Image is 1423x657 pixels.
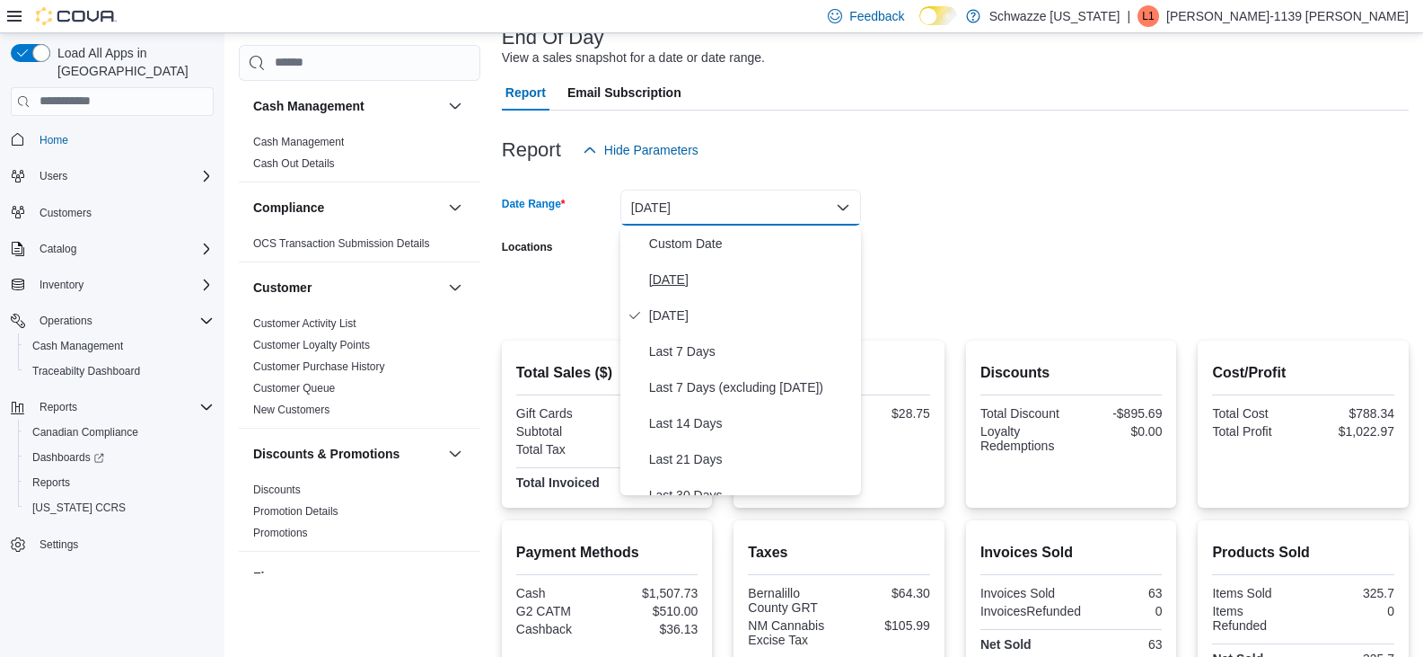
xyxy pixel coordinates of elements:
span: Catalog [32,238,214,260]
button: [US_STATE] CCRS [18,495,221,520]
div: Total Discount [980,406,1067,421]
a: Promotion Details [253,505,338,518]
div: Gift Cards [516,406,603,421]
span: Hide Parameters [604,141,698,159]
span: Cash Management [25,335,214,357]
button: Inventory [4,272,221,297]
div: NM Cannabis Excise Tax [748,618,835,647]
span: Customer Loyalty Points [253,338,370,352]
div: 0 [1307,604,1394,618]
div: $28.75 [843,406,930,421]
div: Loretta-1139 Chavez [1138,5,1159,27]
span: Inventory [32,274,214,296]
span: Email Subscription [567,75,681,111]
button: Discounts & Promotions [253,445,441,463]
h3: End Of Day [502,27,604,49]
span: Settings [40,537,78,552]
input: Dark Mode [919,6,957,25]
div: $170.29 [610,442,698,457]
div: $1,981.60 [610,475,698,490]
span: Last 7 Days (excluding [DATE]) [649,377,854,398]
a: Customer Purchase History [253,360,385,373]
div: $1,811.31 [610,424,698,439]
span: Last 14 Days [649,413,854,434]
h3: Compliance [253,199,324,217]
span: Dashboards [32,450,104,465]
span: Load All Apps in [GEOGRAPHIC_DATA] [50,44,214,80]
h2: Invoices Sold [980,542,1163,564]
span: Promotion Details [253,504,338,519]
h3: Discounts & Promotions [253,445,400,463]
div: Cash Management [239,131,480,182]
span: Canadian Compliance [32,425,138,439]
a: Cash Management [25,335,130,357]
button: Customer [444,277,466,298]
span: Traceabilty Dashboard [25,360,214,382]
nav: Complex example [11,120,214,605]
span: Feedback [849,7,904,25]
label: Date Range [502,197,566,211]
button: Finance [444,566,466,588]
span: Customers [40,206,92,220]
button: Users [32,165,75,187]
p: | [1127,5,1130,27]
span: Cash Management [253,135,344,149]
button: Traceabilty Dashboard [18,359,221,384]
div: 63 [1075,637,1162,652]
p: [PERSON_NAME]-1139 [PERSON_NAME] [1166,5,1409,27]
button: Customer [253,279,441,297]
span: L1 [1142,5,1154,27]
button: Compliance [253,199,441,217]
button: Canadian Compliance [18,420,221,445]
label: Locations [502,240,553,254]
div: Cashback [516,622,603,636]
button: Cash Management [18,333,221,359]
span: Customers [32,201,214,224]
span: Customer Purchase History [253,360,385,374]
button: Inventory [32,274,91,296]
div: $64.30 [843,586,930,600]
div: Items Sold [1212,586,1299,600]
div: Compliance [239,233,480,262]
span: [US_STATE] CCRS [32,501,126,515]
div: Select listbox [620,226,861,495]
h3: Customer [253,279,312,297]
span: Settings [32,533,214,555]
span: Users [32,165,214,187]
h2: Cost/Profit [1212,362,1394,384]
button: Users [4,164,221,189]
div: Subtotal [516,424,603,439]
button: Catalog [4,236,221,262]
div: Invoices Sold [980,586,1067,600]
div: $36.13 [610,622,698,636]
span: Cash Management [32,339,123,353]
div: Total Tax [516,442,603,457]
h2: Payment Methods [516,542,698,564]
button: Cash Management [253,97,441,115]
div: Bernalillo County GRT [748,586,835,615]
button: [DATE] [620,190,861,226]
h3: Finance [253,568,301,586]
span: Operations [40,314,92,328]
div: $1,022.97 [1307,424,1394,439]
div: 63 [1075,586,1162,600]
div: View a sales snapshot for a date or date range. [502,49,765,67]
div: Loyalty Redemptions [980,424,1067,453]
button: Home [4,127,221,153]
a: Reports [25,472,77,493]
button: Reports [18,470,221,495]
span: Traceabilty Dashboard [32,364,140,378]
div: $1,507.73 [610,586,698,600]
span: Discounts [253,483,301,497]
div: Items Refunded [1212,604,1299,633]
div: $0.00 [1075,424,1162,439]
span: [DATE] [649,305,854,326]
div: -$895.69 [1075,406,1162,421]
div: Customer [239,313,480,428]
button: Compliance [444,197,466,218]
span: Customer Queue [253,381,335,395]
span: Last 30 Days [649,484,854,506]
div: 0 [1088,604,1162,618]
a: Home [32,129,75,151]
div: 325.7 [1307,586,1394,600]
